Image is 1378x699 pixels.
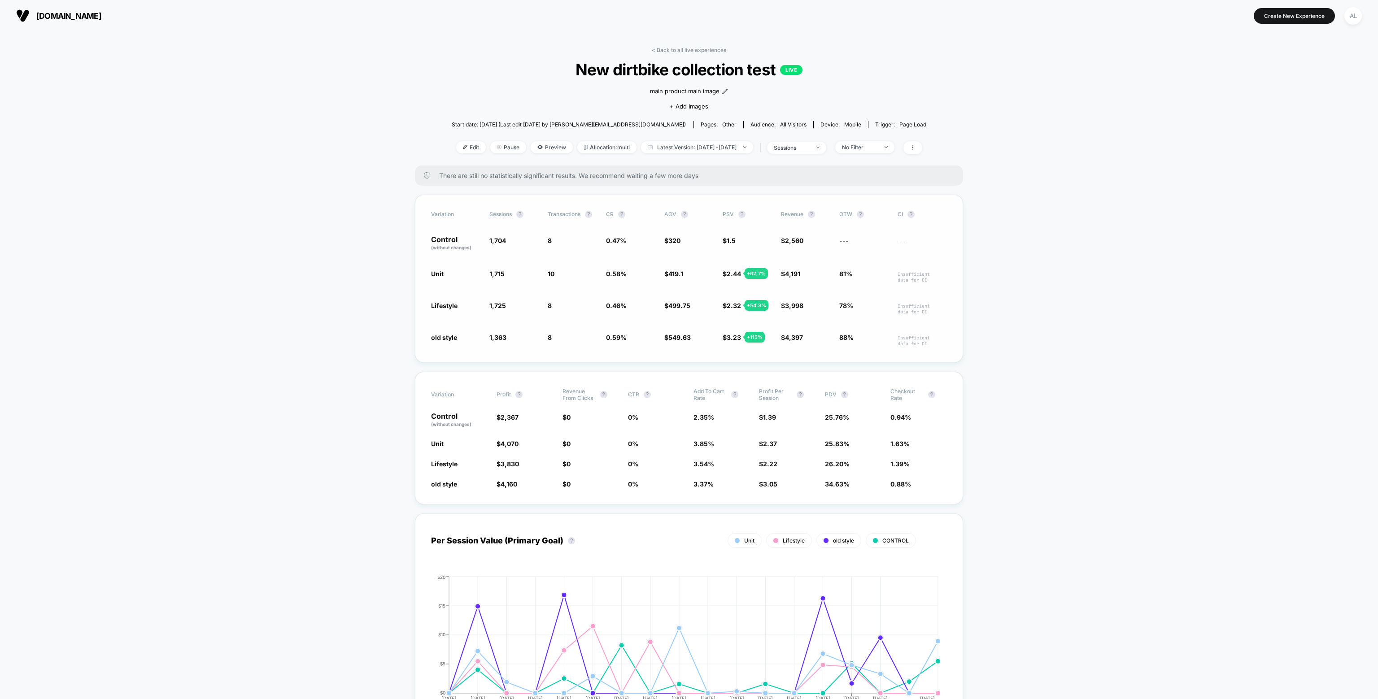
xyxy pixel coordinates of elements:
[875,121,926,128] div: Trigger:
[641,141,753,153] span: Latest Version: [DATE] - [DATE]
[825,391,837,398] span: PDV
[723,211,734,217] span: PSV
[497,145,501,149] img: end
[693,388,727,401] span: Add To Cart Rate
[759,413,776,421] span: $
[759,440,777,447] span: $
[1342,7,1365,25] button: AL
[745,300,768,311] div: + 54.3 %
[808,211,815,218] button: ?
[781,270,800,278] span: $
[13,9,104,23] button: [DOMAIN_NAME]
[890,460,910,468] span: 1.39 %
[497,440,519,447] span: $
[898,303,947,315] span: Insufficient data for CI
[783,537,805,544] span: Lifestyle
[839,302,853,309] span: 78%
[781,302,803,309] span: $
[825,460,850,468] span: 26.20 %
[563,413,571,421] span: $
[839,211,889,218] span: OTW
[475,60,903,79] span: New dirtbike collection test
[785,334,803,341] span: 4,397
[898,271,947,283] span: Insufficient data for CI
[785,302,803,309] span: 3,998
[563,480,571,488] span: $
[833,537,854,544] span: old style
[825,413,849,421] span: 25.76 %
[759,460,777,468] span: $
[668,270,683,278] span: 419.1
[758,141,767,154] span: |
[431,480,457,488] span: old style
[723,334,741,341] span: $
[628,413,638,421] span: 0 %
[898,335,947,347] span: Insufficient data for CI
[516,211,523,218] button: ?
[456,141,486,153] span: Edit
[548,302,552,309] span: 8
[842,144,878,151] div: No Filter
[648,145,653,149] img: calendar
[497,480,517,488] span: $
[668,334,691,341] span: 549.63
[567,440,571,447] span: 0
[738,211,746,218] button: ?
[781,237,803,244] span: $
[797,391,804,398] button: ?
[774,144,810,151] div: sessions
[727,237,736,244] span: 1.5
[727,302,741,309] span: 2.32
[857,211,864,218] button: ?
[743,146,746,148] img: end
[882,537,909,544] span: CONTROL
[515,391,523,398] button: ?
[431,388,480,401] span: Variation
[489,334,506,341] span: 1,363
[759,480,777,488] span: $
[489,237,506,244] span: 1,704
[681,211,688,218] button: ?
[722,121,737,128] span: other
[664,302,690,309] span: $
[431,236,480,251] p: Control
[785,237,803,244] span: 2,560
[606,270,627,278] span: 0.58 %
[780,65,802,75] p: LIVE
[501,480,517,488] span: 4,160
[890,440,910,447] span: 1.63 %
[652,47,726,53] a: < Back to all live experiences
[600,391,607,398] button: ?
[497,391,511,398] span: Profit
[563,440,571,447] span: $
[644,391,651,398] button: ?
[431,412,488,428] p: Control
[693,480,714,488] span: 3.37 %
[577,141,637,153] span: Allocation: multi
[489,211,512,217] span: Sessions
[497,460,519,468] span: $
[723,302,741,309] span: $
[693,440,714,447] span: 3.85 %
[816,147,820,148] img: end
[548,211,580,217] span: Transactions
[431,460,458,468] span: Lifestyle
[763,480,777,488] span: 3.05
[825,440,850,447] span: 25.83 %
[438,632,445,637] tspan: $10
[650,87,720,96] span: main product main image
[439,172,945,179] span: There are still no statistically significant results. We recommend waiting a few more days
[431,211,480,218] span: Variation
[763,460,777,468] span: 2.22
[781,334,803,341] span: $
[664,334,691,341] span: $
[606,302,627,309] span: 0.46 %
[839,270,852,278] span: 81%
[731,391,738,398] button: ?
[489,302,506,309] span: 1,725
[750,121,807,128] div: Audience:
[693,460,714,468] span: 3.54 %
[628,480,638,488] span: 0 %
[890,480,911,488] span: 0.88 %
[606,237,626,244] span: 0.47 %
